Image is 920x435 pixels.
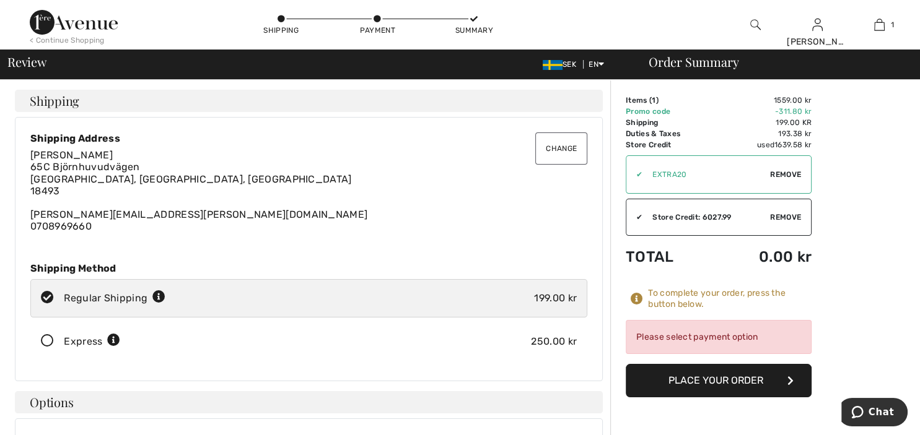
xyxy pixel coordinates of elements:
td: 0.00 kr [719,236,812,278]
div: ✔ [626,169,642,180]
div: Please select payment option [626,320,812,354]
div: To complete your order, press the button below. [648,288,812,310]
iframe: Opens a widget where you can chat to one of our agents [841,398,908,429]
img: My Info [812,17,823,32]
span: 1639.58 kr [774,140,812,149]
div: [PERSON_NAME] [787,35,848,48]
span: Review [7,56,46,68]
span: SEK [543,60,581,69]
img: search the website [750,17,761,32]
div: Express [64,334,120,349]
div: Payment [359,25,396,36]
td: Items ( ) [626,95,719,106]
span: Remove [770,212,801,223]
span: 1 [891,19,894,30]
div: 250.00 kr [531,334,577,349]
div: Shipping Address [30,132,587,144]
td: 1559.00 kr [719,95,812,106]
td: Promo code [626,106,719,117]
span: EN [589,60,604,69]
img: Swedish Frona [543,60,563,70]
span: Shipping [30,95,79,107]
td: 199.00 kr [719,117,812,128]
a: Sign In [812,19,823,30]
div: Regular Shipping [64,291,165,306]
span: 65C Björnhuvudvägen [GEOGRAPHIC_DATA], [GEOGRAPHIC_DATA], [GEOGRAPHIC_DATA] 18493 [30,161,352,196]
span: Remove [770,169,801,180]
td: Shipping [626,117,719,128]
div: ✔ [626,212,642,223]
div: < Continue Shopping [30,35,105,46]
a: 1 [849,17,909,32]
div: Summary [455,25,493,36]
td: -311.80 kr [719,106,812,117]
div: Shipping Method [30,262,587,274]
div: Order Summary [634,56,913,68]
td: used [719,139,812,150]
img: 1ère Avenue [30,10,118,35]
img: My Bag [874,17,885,32]
td: 193.38 kr [719,128,812,139]
div: Shipping [263,25,300,36]
h4: Options [15,391,603,413]
td: Store Credit [626,139,719,150]
td: Total [626,236,719,278]
div: Store Credit: 6027.99 [642,212,770,223]
button: Change [535,132,587,165]
span: 1 [652,96,655,105]
input: Promo code [642,156,770,193]
div: 199.00 kr [534,291,577,306]
td: Duties & Taxes [626,128,719,139]
span: [PERSON_NAME] [30,149,113,161]
div: [PERSON_NAME][EMAIL_ADDRESS][PERSON_NAME][DOMAIN_NAME] 0708969660 [30,149,587,232]
button: Place Your Order [626,364,812,397]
